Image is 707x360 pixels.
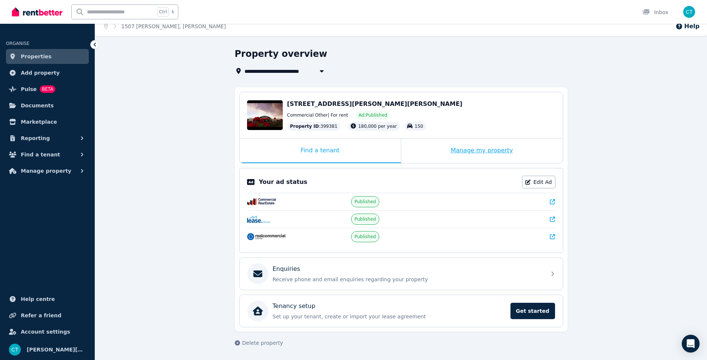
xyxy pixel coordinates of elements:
[240,295,563,327] a: Tenancy setupSet up your tenant, create or import your lease agreementGet started
[21,117,57,126] span: Marketplace
[359,112,387,118] span: Ad: Published
[240,258,563,290] a: EnquiriesReceive phone and email enquiries regarding your property
[6,114,89,129] a: Marketplace
[401,139,563,163] div: Manage my property
[287,100,463,107] span: [STREET_ADDRESS][PERSON_NAME][PERSON_NAME]
[354,216,376,222] span: Published
[21,101,54,110] span: Documents
[415,124,423,129] span: 150
[6,98,89,113] a: Documents
[247,215,270,223] img: Lease.com.au
[247,198,276,205] img: CommercialRealEstate.com.au
[273,265,300,273] p: Enquiries
[522,176,555,188] a: Edit Ad
[27,345,86,354] span: [PERSON_NAME][MEDICAL_DATA]
[157,7,169,17] span: Ctrl
[273,313,506,320] p: Set up your tenant, create or import your lease agreement
[290,123,319,129] span: Property ID
[12,6,62,17] img: RentBetter
[172,9,174,15] span: k
[675,22,700,31] button: Help
[287,122,341,131] div: : 399381
[235,48,327,60] h1: Property overview
[9,344,21,356] img: Claire Tao
[240,139,401,163] div: Find a tenant
[358,124,397,129] span: 180,000 per year
[682,335,700,353] div: Open Intercom Messenger
[6,41,29,46] span: ORGANISE
[21,52,52,61] span: Properties
[354,234,376,240] span: Published
[354,199,376,205] span: Published
[121,23,226,29] a: 1507 [PERSON_NAME], [PERSON_NAME]
[247,233,286,240] img: RealCommercial.com.au
[273,302,315,311] p: Tenancy setup
[6,82,89,97] a: PulseBETA
[21,85,37,94] span: Pulse
[273,276,542,283] p: Receive phone and email enquiries regarding your property
[6,65,89,80] a: Add property
[683,6,695,18] img: Claire Tao
[235,339,283,347] button: Delete property
[40,85,55,93] span: BETA
[287,112,348,118] span: Commercial Other | For rent
[21,166,71,175] span: Manage property
[95,17,235,36] nav: Breadcrumb
[6,292,89,307] a: Help centre
[242,339,283,347] span: Delete property
[642,9,668,16] div: Inbox
[21,327,70,336] span: Account settings
[21,311,61,320] span: Refer a friend
[21,150,60,159] span: Find a tenant
[259,178,307,187] p: Your ad status
[21,295,55,304] span: Help centre
[6,163,89,178] button: Manage property
[21,134,50,143] span: Reporting
[6,49,89,64] a: Properties
[6,131,89,146] button: Reporting
[6,147,89,162] button: Find a tenant
[510,303,555,319] span: Get started
[6,308,89,323] a: Refer a friend
[21,68,60,77] span: Add property
[6,324,89,339] a: Account settings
